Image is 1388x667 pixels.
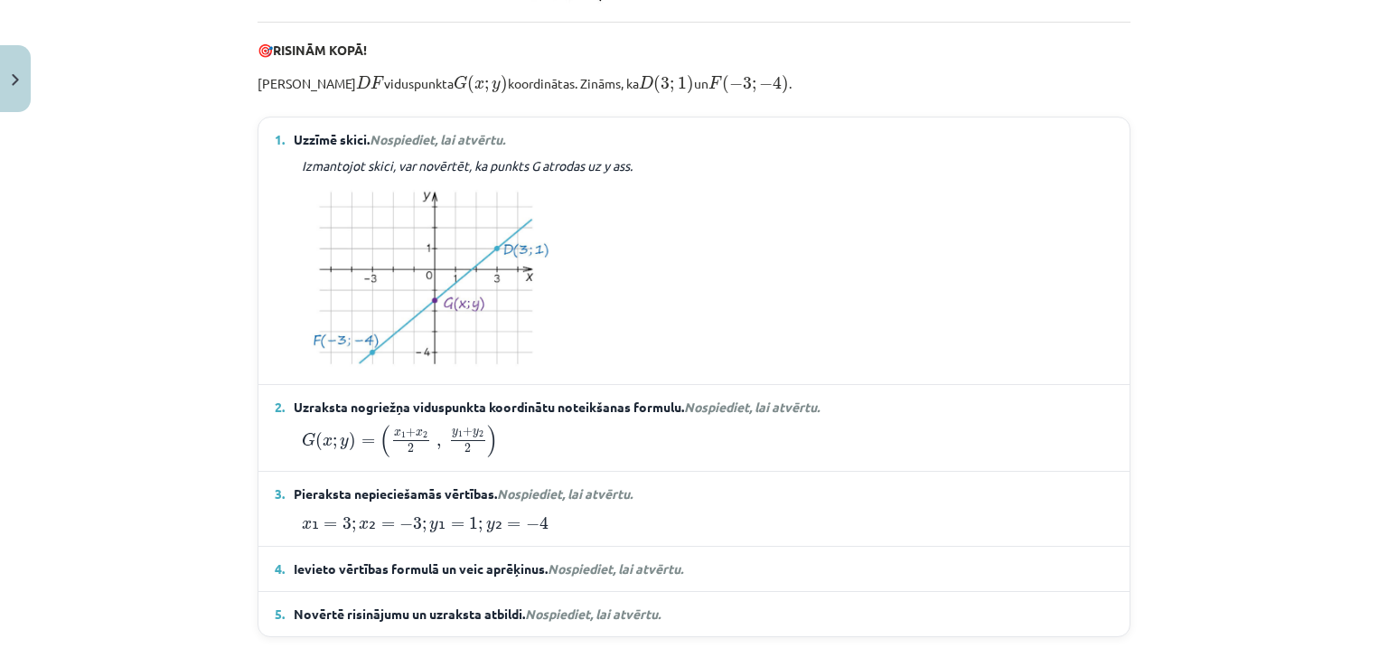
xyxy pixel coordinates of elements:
[479,431,483,437] span: 2
[275,559,1113,578] summary: 4. Ievieto vērtības formulā un veic aprēķinus.Nospiediet, lai atvērtu.
[401,432,406,438] span: 1
[539,516,549,530] span: 4
[258,41,1130,60] p: 🎯
[486,521,495,532] span: y
[429,521,438,532] span: y
[687,75,694,94] span: )
[342,517,352,530] span: 3
[275,398,285,417] span: 2.
[370,76,384,89] span: F
[315,432,323,451] span: (
[413,517,422,530] span: 3
[458,431,463,437] span: 1
[451,521,464,529] span: =
[729,78,743,90] span: −
[399,518,413,531] span: −
[275,484,285,503] span: 3.
[333,437,337,449] span: ;
[653,75,661,94] span: (
[464,444,471,453] span: 2
[258,70,1130,95] p: [PERSON_NAME] viduspunkta koordinātas. Zināms, ka un .
[361,438,375,446] span: =
[478,521,483,532] span: ;
[484,80,489,92] span: ;
[408,444,414,453] span: 2
[639,76,653,89] span: D
[380,425,390,457] span: (
[275,605,285,624] span: 5.
[370,131,505,147] em: Nospiediet, lai atvērtu.
[661,77,670,89] span: 3
[548,560,683,577] span: Nospiediet, lai atvērtu.
[463,427,473,437] span: +
[497,485,633,502] span: Nospiediet, lai atvērtu.
[501,75,508,94] span: )
[422,521,427,532] span: ;
[302,433,315,446] span: G
[492,80,501,92] span: y
[275,484,1113,503] summary: 3. Pieraksta nepieciešamās vērtības.Nospiediet, lai atvērtu.
[438,522,445,528] span: ₁
[275,130,285,149] span: 1.
[324,521,337,529] span: =
[416,430,423,437] span: x
[452,430,458,438] span: y
[474,80,484,89] span: x
[12,74,19,86] img: icon-close-lesson-0947bae3869378f0d4975bcd49f059093ad1ed9edebbc8119c70593378902aed.svg
[273,42,367,58] b: RISINĀM KOPĀ!
[743,77,752,89] span: 3
[349,432,356,451] span: )
[782,75,789,94] span: )
[275,605,1113,624] summary: 5. Novērtē risinājumu un uzraksta atbildi.Nospiediet, lai atvērtu.
[275,130,1113,149] summary: 1. Uzzīmē skici.Nospiediet, lai atvērtu.
[312,522,319,528] span: ₁
[469,517,478,530] span: 1
[394,430,401,437] span: x
[275,398,1113,417] summary: 2. Uzraksta nogriežņa viduspunkta koordinātu noteikšanas formulu.Nospiediet, lai atvērtu.
[406,428,416,437] span: +
[708,76,722,89] span: F
[302,157,633,174] em: Izmantojot skici, var novērtēt, ka punkts G atrodas uz y ass.
[752,80,756,92] span: ;
[294,484,633,503] span: Pieraksta nepieciešamās vērtības.
[454,76,467,89] span: G
[487,425,498,457] span: )
[684,399,820,415] em: Nospiediet, lai atvērtu.
[759,78,773,90] span: −
[526,518,539,531] span: −
[525,606,661,622] span: Nospiediet, lai atvērtu.
[352,521,356,532] span: ;
[467,75,474,94] span: (
[294,130,505,149] span: Uzzīmē skici.
[381,521,395,529] span: =
[722,75,729,94] span: (
[275,559,285,578] span: 4.
[294,605,661,624] span: Novērtē risinājumu un uzraksta atbildi.
[473,430,479,438] span: y
[356,76,370,89] span: D
[423,432,427,438] span: 2
[369,522,376,528] span: ₂
[507,521,520,529] span: =
[670,80,674,92] span: ;
[302,521,312,530] span: x
[294,398,820,417] span: Uzraksta nogriežņa viduspunkta koordinātu noteikšanas formulu.
[294,559,683,578] span: Ievieto vērtības formulā un veic aprēķinus.
[323,437,333,446] span: x
[340,437,349,449] span: y
[495,522,502,528] span: ₂
[436,440,441,449] span: ,
[773,76,782,89] span: 4
[678,77,687,89] span: 1
[359,521,369,530] span: x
